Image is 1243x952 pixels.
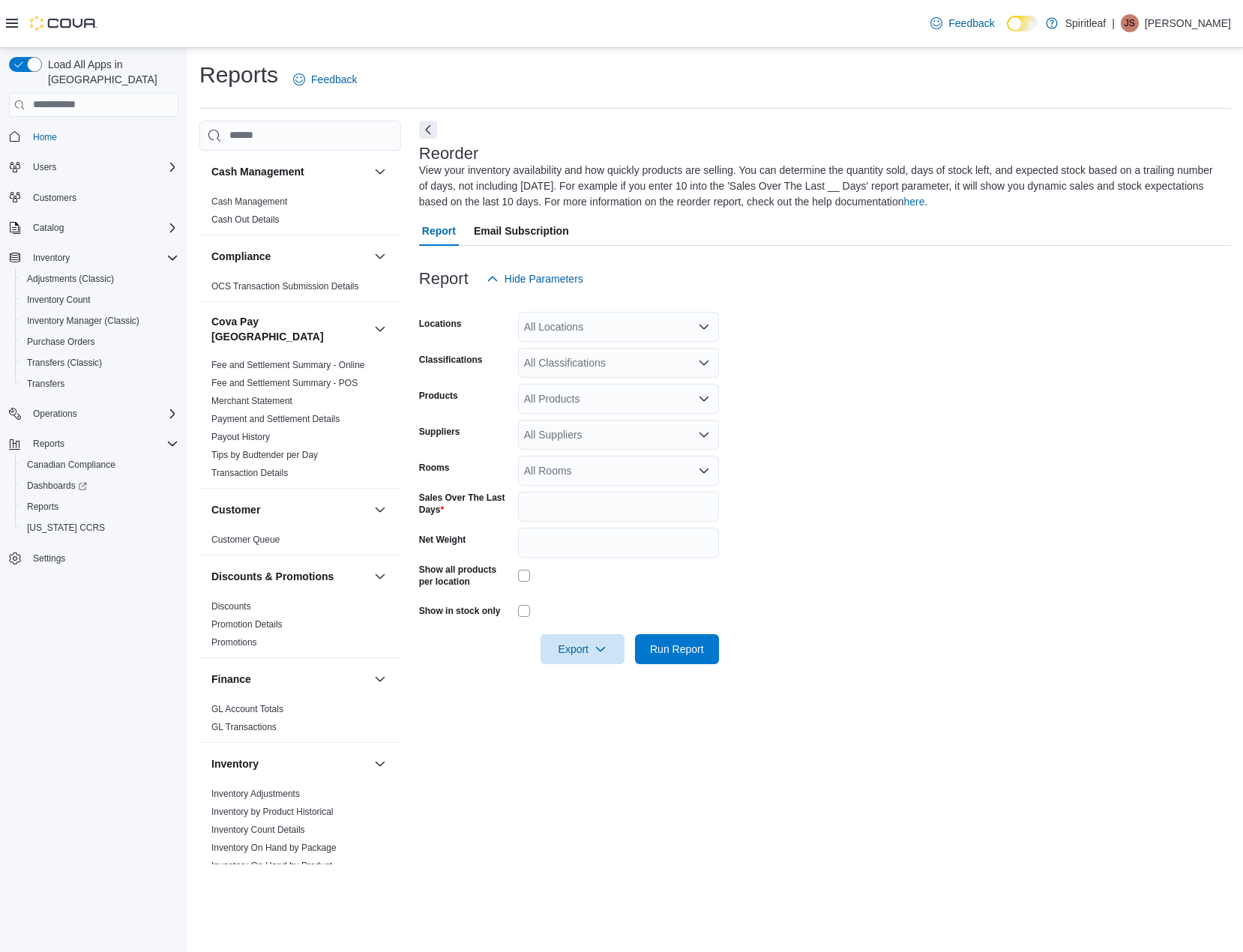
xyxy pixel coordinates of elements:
span: Inventory [33,252,70,264]
span: Inventory Manager (Classic) [21,312,178,330]
span: Cash Management [211,196,287,208]
label: Rooms [419,462,450,474]
h3: Report [419,270,469,288]
button: Adjustments (Classic) [15,268,184,289]
h3: Cova Pay [GEOGRAPHIC_DATA] [211,314,368,344]
span: Dashboards [21,477,178,495]
button: Reports [15,496,184,517]
p: [PERSON_NAME] [1145,14,1231,32]
button: Compliance [211,249,368,264]
span: Inventory On Hand by Package [211,842,337,854]
img: Cova [30,16,97,31]
button: Home [3,126,184,148]
button: Operations [27,405,83,423]
span: Dashboards [27,480,87,492]
span: Transfers [21,375,178,393]
span: Customer Queue [211,534,280,546]
span: Reports [27,501,58,513]
button: Open list of options [698,357,710,369]
label: Net Weight [419,534,466,546]
a: Reports [21,498,64,516]
a: Inventory Count [21,291,97,309]
span: Fee and Settlement Summary - Online [211,359,365,371]
span: Inventory Adjustments [211,788,300,800]
span: Transaction Details [211,467,288,479]
h3: Inventory [211,756,259,771]
button: Catalog [3,217,184,238]
button: Open list of options [698,429,710,441]
span: Feedback [948,16,994,31]
span: Inventory Count Details [211,824,305,836]
span: JS [1125,14,1135,32]
nav: Complex example [9,120,178,609]
input: Dark Mode [1007,16,1038,31]
a: Feedback [287,64,363,94]
a: Cash Out Details [211,214,280,225]
h3: Discounts & Promotions [211,569,334,584]
button: Run Report [635,634,719,664]
span: Inventory On Hand by Product [211,860,332,872]
a: GL Transactions [211,722,277,732]
span: Inventory Manager (Classic) [27,315,139,327]
button: Finance [211,672,368,687]
span: Hide Parameters [505,271,583,286]
label: Show in stock only [419,605,501,617]
div: Cash Management [199,193,401,235]
a: Payment and Settlement Details [211,414,340,424]
button: Compliance [371,247,389,265]
div: Customer [199,531,401,555]
span: [US_STATE] CCRS [27,522,105,534]
a: Customers [27,189,82,207]
button: Export [541,634,624,664]
a: Settings [27,549,71,567]
button: Users [3,157,184,178]
a: Promotions [211,637,257,648]
span: Transfers (Classic) [27,357,102,369]
a: Inventory Count Details [211,825,305,835]
span: GL Transactions [211,721,277,733]
button: Purchase Orders [15,331,184,352]
button: Inventory Manager (Classic) [15,310,184,331]
span: Washington CCRS [21,519,178,537]
span: Customers [33,192,76,204]
div: Finance [199,700,401,742]
span: Transfers (Classic) [21,354,178,372]
button: Cash Management [211,164,368,179]
span: Inventory [27,249,178,267]
a: Inventory Manager (Classic) [21,312,145,330]
span: Fee and Settlement Summary - POS [211,377,358,389]
span: Operations [27,405,178,423]
button: Customer [211,502,368,517]
a: Canadian Compliance [21,456,121,474]
h3: Customer [211,502,260,517]
button: Cova Pay [GEOGRAPHIC_DATA] [371,320,389,338]
button: Hide Parameters [481,264,589,294]
span: Transfers [27,378,64,390]
a: Merchant Statement [211,396,292,406]
label: Sales Over The Last Days [419,492,512,516]
h3: Finance [211,672,251,687]
button: Inventory [371,755,389,773]
div: View your inventory availability and how quickly products are selling. You can determine the quan... [419,163,1224,210]
label: Classifications [419,354,483,366]
button: [US_STATE] CCRS [15,517,184,538]
span: Settings [33,552,65,564]
span: Report [422,216,456,246]
span: Merchant Statement [211,395,292,407]
button: Users [27,158,62,176]
a: Adjustments (Classic) [21,270,120,288]
a: GL Account Totals [211,704,283,714]
h3: Compliance [211,249,271,264]
span: Reports [21,498,178,516]
button: Inventory [211,756,368,771]
a: Discounts [211,601,251,612]
a: Fee and Settlement Summary - POS [211,378,358,388]
a: Promotion Details [211,619,283,630]
p: | [1112,14,1115,32]
span: Users [27,158,178,176]
span: Payout History [211,431,270,443]
button: Discounts & Promotions [371,567,389,585]
span: Purchase Orders [27,336,95,348]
